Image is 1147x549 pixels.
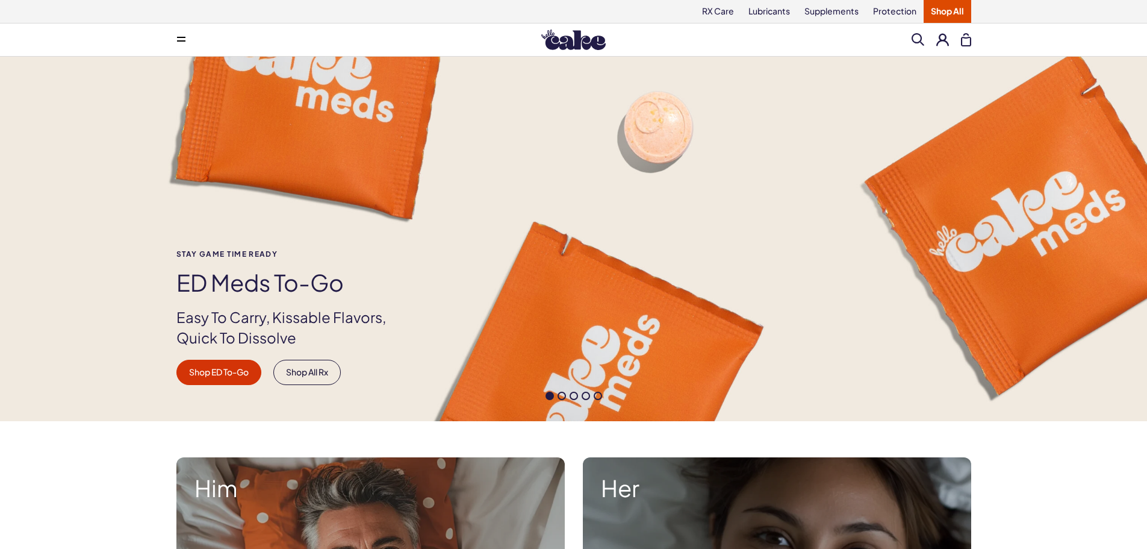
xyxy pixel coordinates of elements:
a: Shop ED To-Go [176,360,261,385]
strong: Him [194,475,547,501]
p: Easy To Carry, Kissable Flavors, Quick To Dissolve [176,307,406,348]
h1: ED Meds to-go [176,270,406,295]
a: Shop All Rx [273,360,341,385]
span: Stay Game time ready [176,250,406,258]
strong: Her [601,475,953,501]
img: Hello Cake [541,30,606,50]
